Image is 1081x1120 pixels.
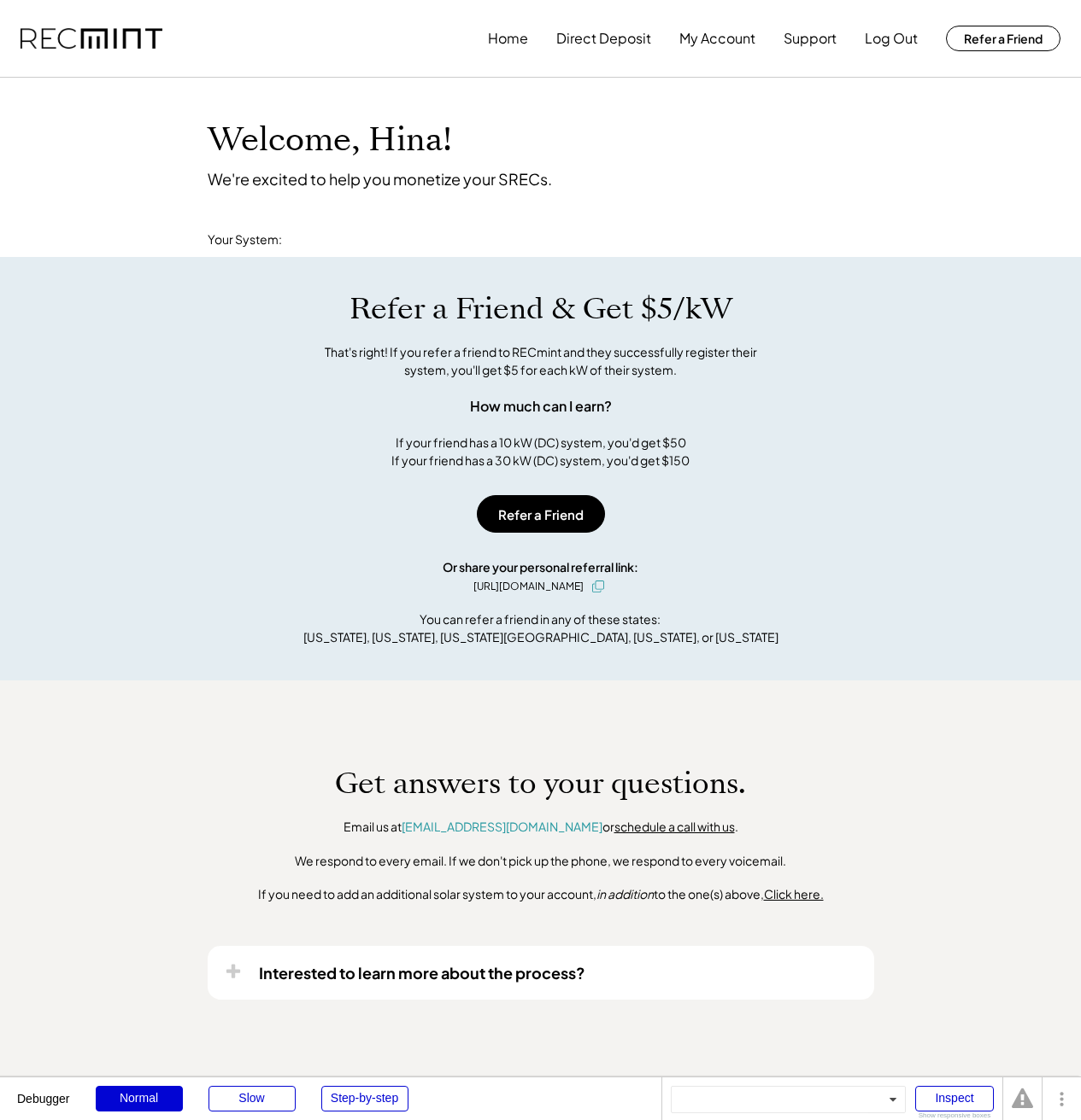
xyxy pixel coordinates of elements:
div: Slow [209,1086,296,1111]
a: schedule a call with us [614,819,735,834]
h1: Get answers to your questions. [335,766,746,802]
div: We respond to every email. If we don't pick up the phone, we respond to every voicemail. [295,853,786,870]
div: Inspect [915,1086,994,1111]
div: Step-by-step [321,1086,408,1111]
div: You can refer a friend in any of these states: [US_STATE], [US_STATE], [US_STATE][GEOGRAPHIC_DATA... [303,610,778,646]
div: Or share your personal referral link: [443,558,638,576]
em: in addition [596,886,654,901]
button: Support [784,21,837,55]
div: Email us at or . [344,819,738,836]
div: Show responsive boxes [915,1112,994,1119]
button: Home [488,21,528,55]
h1: Welcome, Hina! [208,120,452,160]
div: Your System: [208,231,282,248]
div: [URL][DOMAIN_NAME] [473,579,584,594]
div: If you need to add an additional solar system to your account, to the one(s) above, [258,886,824,903]
button: click to copy [588,576,608,597]
div: Debugger [17,1077,70,1105]
button: My Account [679,21,755,55]
div: How much can I earn? [470,396,612,417]
u: Click here. [764,886,824,901]
button: Refer a Friend [946,26,1060,51]
div: That's right! If you refer a friend to RECmint and they successfully register their system, you'l... [306,343,776,379]
img: recmint-logotype%403x.png [21,28,162,50]
div: Interested to learn more about the process? [259,963,585,983]
button: Log Out [865,21,918,55]
div: We're excited to help you monetize your SRECs. [208,169,552,189]
button: Direct Deposit [556,21,651,55]
h1: Refer a Friend & Get $5/kW [350,291,732,327]
button: Refer a Friend [477,495,605,533]
div: If your friend has a 10 kW (DC) system, you'd get $50 If your friend has a 30 kW (DC) system, you... [391,434,690,470]
a: [EMAIL_ADDRESS][DOMAIN_NAME] [402,819,602,834]
div: Normal [96,1086,183,1111]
